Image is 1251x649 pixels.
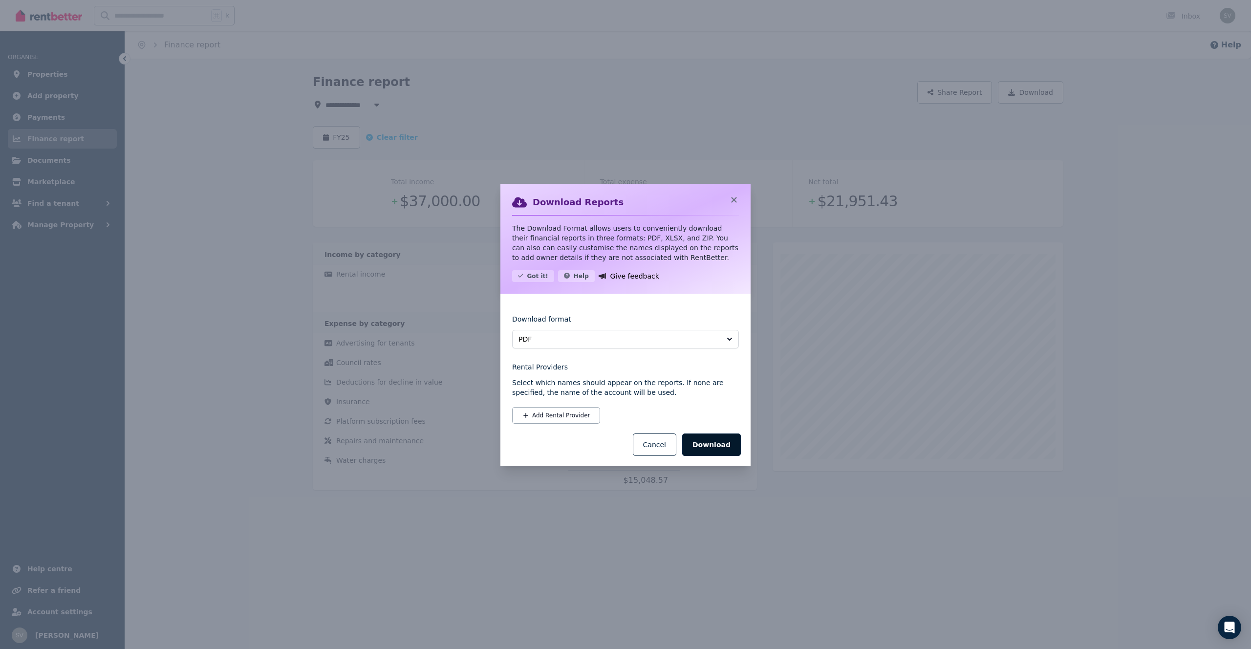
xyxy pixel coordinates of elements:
[558,270,595,282] button: Help
[512,362,739,372] legend: Rental Providers
[512,407,600,424] button: Add Rental Provider
[533,195,624,209] h2: Download Reports
[633,433,676,456] button: Cancel
[512,223,739,262] p: The Download Format allows users to conveniently download their financial reports in three format...
[1218,616,1241,639] div: Open Intercom Messenger
[512,314,571,330] label: Download format
[599,270,659,282] a: Give feedback
[512,378,739,397] p: Select which names should appear on the reports. If none are specified, the name of the account w...
[518,334,719,344] span: PDF
[512,270,554,282] button: Got it!
[512,330,739,348] button: PDF
[682,433,741,456] button: Download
